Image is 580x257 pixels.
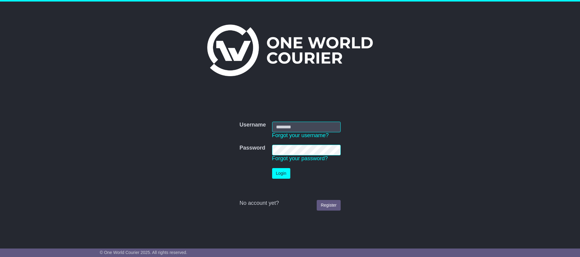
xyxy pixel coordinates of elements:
img: One World [207,25,373,76]
label: Password [239,145,265,151]
button: Login [272,168,290,179]
label: Username [239,122,266,128]
div: No account yet? [239,200,340,207]
span: © One World Courier 2025. All rights reserved. [100,250,187,255]
a: Forgot your password? [272,155,328,161]
a: Forgot your username? [272,132,329,138]
a: Register [317,200,340,211]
